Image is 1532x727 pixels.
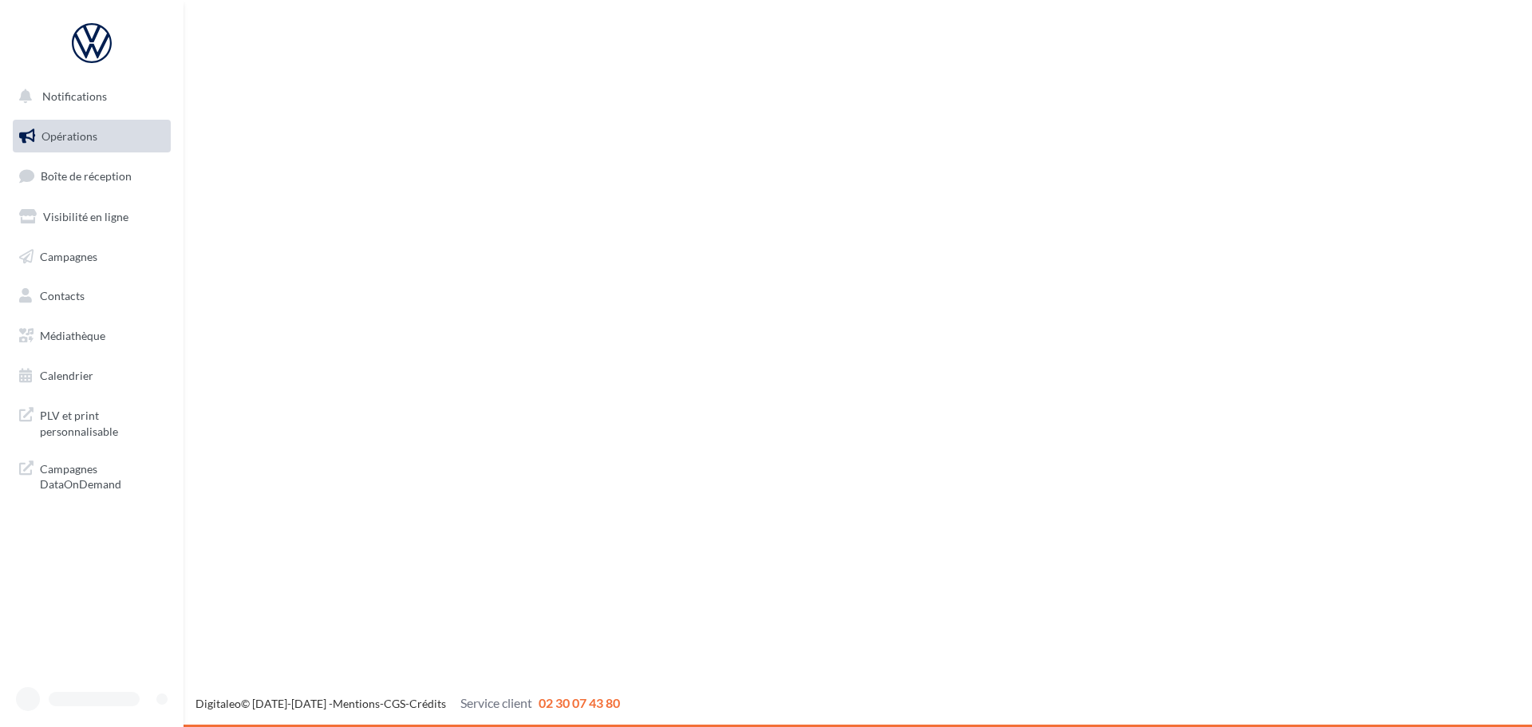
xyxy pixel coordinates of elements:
span: Service client [460,695,532,710]
a: Calendrier [10,359,174,393]
a: Campagnes [10,240,174,274]
span: Notifications [42,89,107,103]
span: Médiathèque [40,329,105,342]
span: Campagnes [40,249,97,263]
a: CGS [384,697,405,710]
a: Crédits [409,697,446,710]
a: Digitaleo [195,697,241,710]
a: Visibilité en ligne [10,200,174,234]
span: 02 30 07 43 80 [539,695,620,710]
a: Campagnes DataOnDemand [10,452,174,499]
a: Opérations [10,120,174,153]
a: Mentions [333,697,380,710]
span: PLV et print personnalisable [40,405,164,439]
a: Médiathèque [10,319,174,353]
span: Contacts [40,289,85,302]
button: Notifications [10,80,168,113]
a: Boîte de réception [10,159,174,193]
span: Opérations [41,129,97,143]
a: PLV et print personnalisable [10,398,174,445]
span: Visibilité en ligne [43,210,128,223]
span: Boîte de réception [41,169,132,183]
span: Calendrier [40,369,93,382]
span: Campagnes DataOnDemand [40,458,164,492]
a: Contacts [10,279,174,313]
span: © [DATE]-[DATE] - - - [195,697,620,710]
